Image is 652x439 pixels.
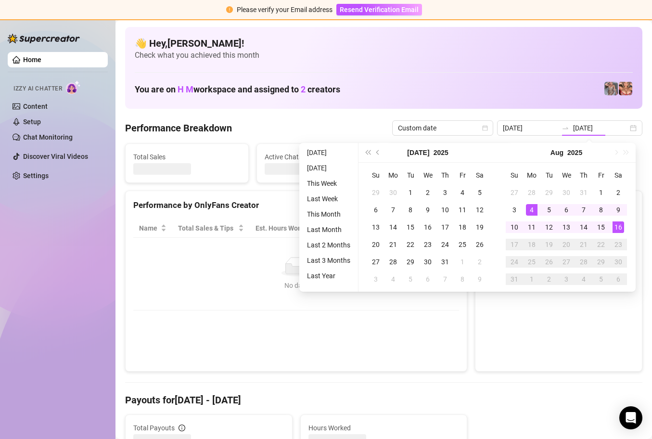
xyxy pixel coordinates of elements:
[178,223,236,233] span: Total Sales & Tips
[135,50,633,61] span: Check what you achieved this month
[8,34,80,43] img: logo-BBDzfeDw.svg
[619,82,632,95] img: pennylondon
[562,124,569,132] span: swap-right
[13,84,62,93] span: Izzy AI Chatter
[308,423,460,433] span: Hours Worked
[143,280,449,291] div: No data
[483,199,634,212] div: Sales by OnlyFans Creator
[23,118,41,126] a: Setup
[604,82,618,95] img: pennylondonvip
[387,219,460,238] th: Chat Conversion
[139,223,159,233] span: Name
[172,219,250,238] th: Total Sales & Tips
[179,425,185,431] span: info-circle
[328,219,387,238] th: Sales / Hour
[135,37,633,50] h4: 👋 Hey, [PERSON_NAME] !
[393,223,446,233] span: Chat Conversion
[133,152,241,162] span: Total Sales
[23,172,49,180] a: Settings
[562,124,569,132] span: to
[237,4,332,15] div: Please verify your Email address
[336,4,422,15] button: Resend Verification Email
[619,406,642,429] div: Open Intercom Messenger
[125,121,232,135] h4: Performance Breakdown
[340,6,419,13] span: Resend Verification Email
[133,219,172,238] th: Name
[133,199,459,212] div: Performance by OnlyFans Creator
[333,223,373,233] span: Sales / Hour
[23,103,48,110] a: Content
[482,125,488,131] span: calendar
[135,84,340,95] h1: You are on workspace and assigned to creators
[573,123,628,133] input: End date
[133,423,175,433] span: Total Payouts
[503,123,558,133] input: Start date
[398,121,487,135] span: Custom date
[23,153,88,160] a: Discover Viral Videos
[23,133,73,141] a: Chat Monitoring
[178,84,193,94] span: H M
[396,152,503,162] span: Messages Sent
[66,80,81,94] img: AI Chatter
[125,393,642,407] h4: Payouts for [DATE] - [DATE]
[301,84,306,94] span: 2
[256,223,314,233] div: Est. Hours Worked
[265,152,372,162] span: Active Chats
[23,56,41,64] a: Home
[226,6,233,13] span: exclamation-circle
